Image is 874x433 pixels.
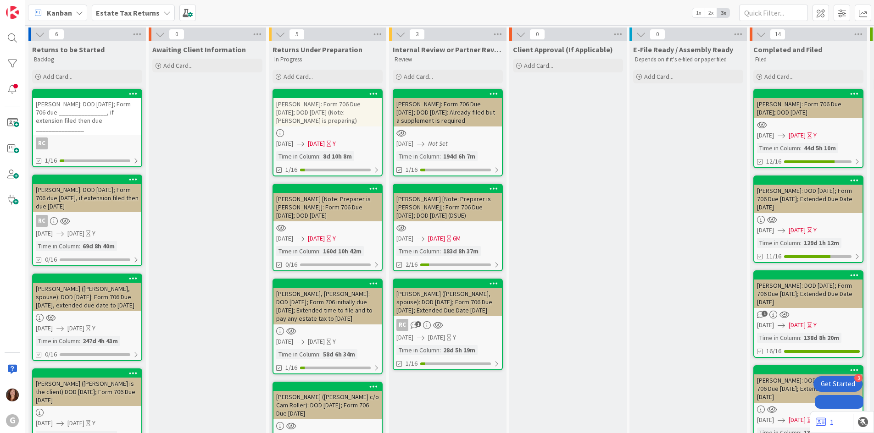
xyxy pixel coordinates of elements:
[757,131,774,140] span: [DATE]
[789,131,806,140] span: [DATE]
[273,184,383,271] a: [PERSON_NAME] [Note: Preparer is [PERSON_NAME]]: Form 706 Due [DATE]; DOD [DATE][DATE][DATE]YTime...
[92,323,95,333] div: Y
[319,151,321,161] span: :
[273,279,383,374] a: [PERSON_NAME], [PERSON_NAME]: DOD [DATE]; Form 706 initially due [DATE]; Extended time to file an...
[739,5,808,21] input: Quick Filter...
[644,72,674,81] span: Add Card...
[755,56,862,63] p: Filed
[757,415,774,425] span: [DATE]
[813,376,863,392] div: Open Get Started checklist, remaining modules: 3
[753,89,863,168] a: [PERSON_NAME]: Form 706 Due [DATE]; DOD [DATE][DATE][DATE]YTime in Column:44d 5h 10m12/16
[273,185,382,221] div: [PERSON_NAME] [Note: Preparer is [PERSON_NAME]]: Form 706 Due [DATE]; DOD [DATE]
[692,8,705,17] span: 1x
[274,56,381,63] p: In Progress
[308,234,325,243] span: [DATE]
[32,175,142,266] a: [PERSON_NAME]: DOD [DATE]; Form 706 due [DATE], if extension filed then due [DATE]RC[DATE][DATE]Y...
[33,175,141,212] div: [PERSON_NAME]: DOD [DATE]; Form 706 due [DATE], if extension filed then due [DATE]
[333,337,336,346] div: Y
[753,175,863,263] a: [PERSON_NAME]: DOD [DATE]; Form 706 Due [DATE]; Extended Due Date [DATE][DATE][DATE]YTime in Colu...
[67,229,84,238] span: [DATE]
[285,260,297,269] span: 0/16
[33,369,141,406] div: [PERSON_NAME] ([PERSON_NAME] is the client) DOD [DATE]; Form 706 Due [DATE]
[273,89,383,176] a: [PERSON_NAME]: Form 706 Due [DATE]; DOD [DATE] (Note: [PERSON_NAME] is preparing)[DATE][DATE]YTim...
[789,225,806,235] span: [DATE]
[816,417,834,428] a: 1
[276,349,319,359] div: Time in Column
[409,29,425,40] span: 3
[394,98,502,126] div: [PERSON_NAME]: Form 706 Due [DATE]; DOD [DATE]: Already filed but a supplement is required
[766,252,781,261] span: 11/16
[333,234,336,243] div: Y
[308,337,325,346] span: [DATE]
[754,280,863,308] div: [PERSON_NAME]: DOD [DATE]; Form 706 Due [DATE]; Extended Due Date [DATE]
[6,414,19,427] div: G
[754,366,863,403] div: [PERSON_NAME]: DOD [DATE]; Form 706 Due [DATE]; Extended Due Date [DATE]
[396,345,440,355] div: Time in Column
[766,157,781,166] span: 12/16
[789,415,806,425] span: [DATE]
[813,131,817,140] div: Y
[394,185,502,221] div: [PERSON_NAME] [Note: Preparer is [PERSON_NAME]]: Form 706 Due [DATE]; DOD [DATE] (DSUE)
[396,139,413,148] span: [DATE]
[36,137,48,149] div: RC
[49,29,64,40] span: 6
[33,90,141,135] div: [PERSON_NAME]: DOD [DATE]; Form 706 due _______________, if extension filed then due _______________
[321,246,364,256] div: 160d 10h 42m
[273,391,382,419] div: [PERSON_NAME] ([PERSON_NAME] c/o Cam Roller): DOD [DATE]; Form 706 Due [DATE]
[440,151,441,161] span: :
[757,333,800,343] div: Time in Column
[406,359,418,368] span: 1/16
[33,184,141,212] div: [PERSON_NAME]: DOD [DATE]; Form 706 due [DATE], if extension filed then due [DATE]
[770,29,785,40] span: 14
[854,374,863,382] div: 3
[415,321,421,327] span: 1
[395,56,501,63] p: Review
[36,418,53,428] span: [DATE]
[440,345,441,355] span: :
[789,320,806,330] span: [DATE]
[428,333,445,342] span: [DATE]
[800,238,802,248] span: :
[754,374,863,403] div: [PERSON_NAME]: DOD [DATE]; Form 706 Due [DATE]; Extended Due Date [DATE]
[396,151,440,161] div: Time in Column
[394,288,502,316] div: [PERSON_NAME] ([PERSON_NAME], spouse): DOD [DATE]; Form 706 Due [DATE]; Extended Due Date [DATE]
[428,234,445,243] span: [DATE]
[753,270,863,358] a: [PERSON_NAME]: DOD [DATE]; Form 706 Due [DATE]; Extended Due Date [DATE][DATE][DATE]YTime in Colu...
[524,61,553,70] span: Add Card...
[650,29,665,40] span: 0
[753,45,822,54] span: Completed and Filed
[45,156,57,165] span: 1/16
[754,176,863,213] div: [PERSON_NAME]: DOD [DATE]; Form 706 Due [DATE]; Extended Due Date [DATE]
[273,193,382,221] div: [PERSON_NAME] [Note: Preparer is [PERSON_NAME]]: Form 706 Due [DATE]; DOD [DATE]
[396,333,413,342] span: [DATE]
[393,89,503,176] a: [PERSON_NAME]: Form 706 Due [DATE]; DOD [DATE]: Already filed but a supplement is required[DATE]N...
[34,56,140,63] p: Backlog
[393,279,503,370] a: [PERSON_NAME] ([PERSON_NAME], spouse): DOD [DATE]; Form 706 Due [DATE]; Extended Due Date [DATE]R...
[273,280,382,324] div: [PERSON_NAME], [PERSON_NAME]: DOD [DATE]; Form 706 initially due [DATE]; Extended time to file an...
[36,241,79,251] div: Time in Column
[319,246,321,256] span: :
[802,143,838,153] div: 44d 5h 10m
[169,29,184,40] span: 0
[321,151,354,161] div: 8d 10h 8m
[80,336,120,346] div: 247d 4h 43m
[394,193,502,221] div: [PERSON_NAME] [Note: Preparer is [PERSON_NAME]]: Form 706 Due [DATE]; DOD [DATE] (DSUE)
[92,229,95,238] div: Y
[396,246,440,256] div: Time in Column
[276,139,293,148] span: [DATE]
[754,271,863,308] div: [PERSON_NAME]: DOD [DATE]; Form 706 Due [DATE]; Extended Due Date [DATE]
[757,225,774,235] span: [DATE]
[79,241,80,251] span: :
[394,280,502,316] div: [PERSON_NAME] ([PERSON_NAME], spouse): DOD [DATE]; Form 706 Due [DATE]; Extended Due Date [DATE]
[289,29,305,40] span: 5
[453,234,461,243] div: 6M
[92,418,95,428] div: Y
[802,238,841,248] div: 129d 1h 12m
[33,98,141,135] div: [PERSON_NAME]: DOD [DATE]; Form 706 due _______________, if extension filed then due _______________
[6,6,19,19] img: Visit kanbanzone.com
[36,215,48,227] div: RC
[32,89,142,167] a: [PERSON_NAME]: DOD [DATE]; Form 706 due _______________, if extension filed then due ____________...
[633,45,733,54] span: E-File Ready / Assembly Ready
[33,274,141,311] div: [PERSON_NAME] ([PERSON_NAME], spouse): DOD [DATE]: Form 706 Due [DATE], extended due date to [DATE]
[705,8,717,17] span: 2x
